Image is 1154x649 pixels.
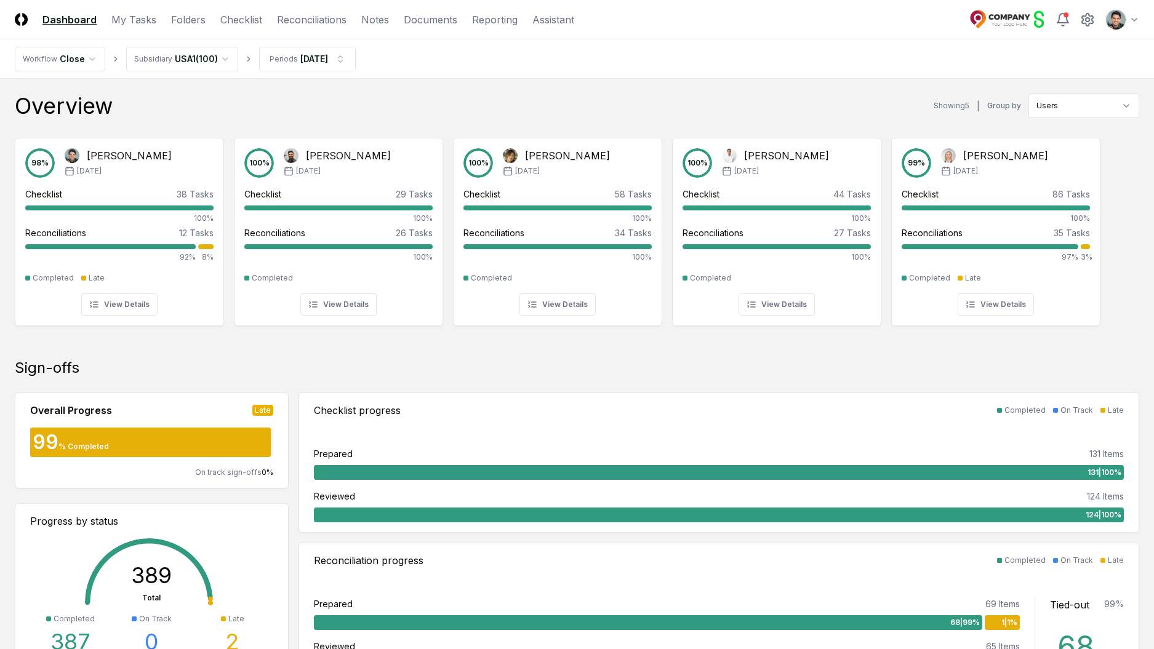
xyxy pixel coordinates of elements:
span: 124 | 100 % [1086,509,1121,520]
div: Checklist [463,188,500,201]
div: 100% [463,213,652,224]
a: My Tasks [111,12,156,27]
img: Jane Liu [503,148,518,163]
div: Subsidiary [134,54,172,65]
a: 98%Arthur Cook[PERSON_NAME][DATE]Checklist38 Tasks100%Reconciliations12 Tasks92%8%CompletedLateVi... [15,128,224,326]
div: Reconciliations [683,226,743,239]
div: Periods [270,54,298,65]
div: Reconciliations [463,226,524,239]
div: 38 Tasks [177,188,214,201]
img: Logo [15,13,28,26]
div: Completed [252,273,293,284]
div: 100% [25,213,214,224]
div: Late [965,273,981,284]
span: 0 % [262,468,273,477]
div: Overview [15,94,113,118]
div: 100% [244,252,433,263]
a: Reconciliations [277,12,347,27]
img: d09822cc-9b6d-4858-8d66-9570c114c672_298d096e-1de5-4289-afae-be4cc58aa7ae.png [1106,10,1126,30]
button: Periods[DATE] [259,47,356,71]
img: Shelby Cooper [941,148,956,163]
div: Late [1108,405,1124,416]
a: Notes [361,12,389,27]
a: Dashboard [42,12,97,27]
div: Completed [1004,405,1046,416]
span: [DATE] [515,165,540,177]
a: Reporting [472,12,518,27]
button: View Details [739,293,815,316]
div: Workflow [23,54,57,65]
span: [DATE] [734,165,759,177]
div: Checklist progress [314,403,401,418]
div: 100% [902,213,1090,224]
div: 86 Tasks [1052,188,1090,201]
div: 27 Tasks [834,226,871,239]
div: Late [89,273,105,284]
div: 29 Tasks [396,188,433,201]
div: Checklist [244,188,281,201]
div: Reconciliation progress [314,553,423,568]
span: [DATE] [953,165,978,177]
div: 99 % [1104,597,1124,612]
div: [PERSON_NAME] [744,148,829,163]
div: 97% [902,252,1078,263]
div: Prepared [314,597,353,610]
div: Completed [54,613,95,624]
div: 131 Items [1089,447,1124,460]
div: 35 Tasks [1054,226,1090,239]
div: 100% [463,252,652,263]
div: 44 Tasks [833,188,871,201]
div: Reviewed [314,490,355,503]
div: Late [252,405,273,416]
span: [DATE] [296,165,321,177]
span: On track sign-offs [195,468,262,477]
div: Checklist [683,188,719,201]
label: Group by [987,102,1021,109]
div: Reconciliations [25,226,86,239]
button: View Details [81,293,158,316]
button: View Details [300,293,377,316]
div: Completed [909,273,950,284]
button: View Details [958,293,1034,316]
a: 99%Shelby Cooper[PERSON_NAME][DATE]Checklist86 Tasks100%Reconciliations35 Tasks97%3%CompletedLate... [891,128,1100,326]
div: On Track [1060,405,1093,416]
div: 100% [244,213,433,224]
div: Completed [471,273,512,284]
a: Checklist progressCompletedOn TrackLatePrepared131 Items131|100%Reviewed124 Items124|100% [299,392,1139,533]
div: On Track [1060,555,1093,566]
div: 69 Items [985,597,1020,610]
div: Reconciliations [902,226,963,239]
div: 124 Items [1087,490,1124,503]
a: Checklist [220,12,262,27]
div: Completed [33,273,74,284]
button: View Details [519,293,596,316]
a: 100%Jane Liu[PERSON_NAME][DATE]Checklist58 Tasks100%Reconciliations34 Tasks100%CompletedView Details [453,128,662,326]
img: Arthur Cook [65,148,79,163]
img: Fausto Lucero [284,148,299,163]
div: Prepared [314,447,353,460]
div: Progress by status [30,514,273,528]
div: 26 Tasks [396,226,433,239]
div: 58 Tasks [615,188,652,201]
div: Late [1108,555,1124,566]
div: [PERSON_NAME] [525,148,610,163]
div: 100% [683,252,871,263]
span: 1 | 1 % [1001,617,1017,628]
div: Checklist [25,188,62,201]
nav: breadcrumb [15,47,356,71]
div: Sign-offs [15,358,1139,378]
div: | [977,100,980,113]
div: 99 [30,432,58,452]
div: Checklist [902,188,939,201]
div: [PERSON_NAME] [963,148,1048,163]
div: [PERSON_NAME] [306,148,391,163]
div: Showing 5 [934,100,969,111]
div: 12 Tasks [179,226,214,239]
div: Completed [690,273,731,284]
div: 92% [25,252,196,263]
span: 68 | 99 % [950,617,980,628]
div: Reconciliations [244,226,305,239]
a: Folders [171,12,206,27]
a: Documents [404,12,457,27]
div: [DATE] [300,52,328,65]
